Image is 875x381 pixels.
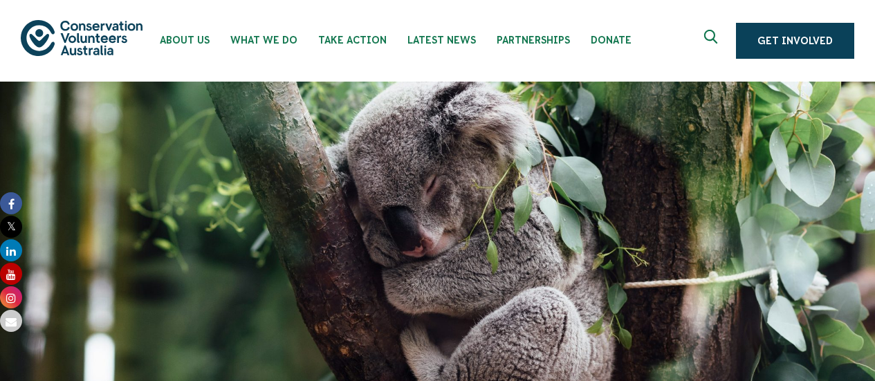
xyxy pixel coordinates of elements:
[407,35,476,46] span: Latest News
[230,35,297,46] span: What We Do
[591,35,632,46] span: Donate
[696,24,729,57] button: Expand search box Close search box
[160,35,210,46] span: About Us
[21,20,142,55] img: logo.svg
[497,35,570,46] span: Partnerships
[736,23,854,59] a: Get Involved
[704,30,721,52] span: Expand search box
[318,35,387,46] span: Take Action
